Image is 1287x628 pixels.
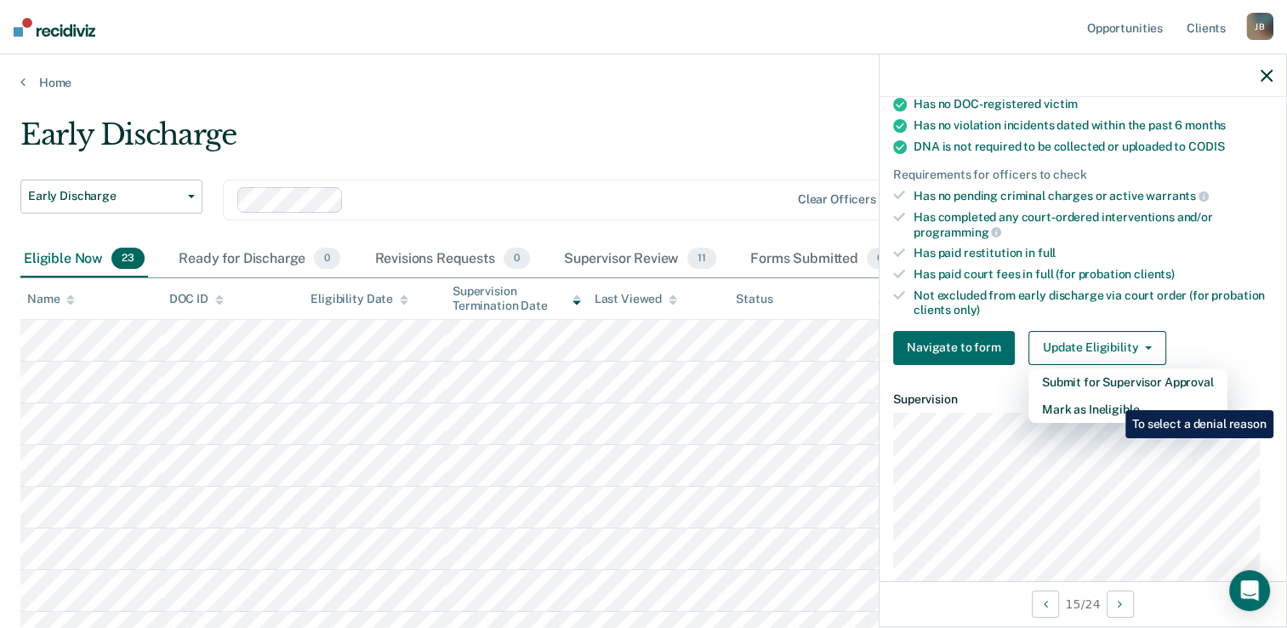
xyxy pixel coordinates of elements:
div: Last Viewed [595,292,677,306]
div: DOC ID [169,292,224,306]
button: Navigate to form [893,331,1015,365]
div: Eligible Now [20,241,148,278]
div: Has completed any court-ordered interventions and/or [914,210,1273,239]
div: Name [27,292,75,306]
span: victim [1044,97,1078,111]
button: Submit for Supervisor Approval [1028,368,1227,396]
span: months [1185,118,1226,132]
div: Open Intercom Messenger [1229,570,1270,611]
span: CODIS [1188,140,1224,153]
div: Requirements for officers to check [893,168,1273,182]
div: Has no violation incidents dated within the past 6 [914,118,1273,133]
span: clients) [1134,267,1175,281]
span: full [1038,246,1056,260]
div: Supervision Termination Date [453,284,581,313]
div: 15 / 24 [880,581,1286,626]
a: Home [20,75,1267,90]
span: 23 [111,248,145,270]
div: Status [736,292,772,306]
div: Assigned to [878,292,958,306]
div: Revisions Requests [371,241,532,278]
div: DNA is not required to be collected or uploaded to [914,140,1273,154]
div: Ready for Discharge [175,241,344,278]
button: Mark as Ineligible [1028,396,1227,423]
div: Has paid restitution in [914,246,1273,260]
dt: Supervision [893,392,1273,407]
div: Clear officers [798,192,876,207]
div: Supervisor Review [561,241,720,278]
div: Early Discharge [20,117,986,166]
span: 0 [504,248,530,270]
span: 0 [314,248,340,270]
span: 0 [867,248,893,270]
div: Not excluded from early discharge via court order (for probation clients [914,288,1273,317]
div: Has paid court fees in full (for probation [914,267,1273,282]
div: Forms Submitted [747,241,897,278]
img: Recidiviz [14,18,95,37]
button: Update Eligibility [1028,331,1166,365]
button: Previous Opportunity [1032,591,1059,618]
span: Early Discharge [28,189,181,203]
div: J B [1246,13,1273,40]
div: Has no pending criminal charges or active [914,188,1273,203]
span: only) [954,303,980,317]
span: warrants [1146,189,1209,203]
span: programming [914,226,1001,239]
a: Navigate to form link [893,331,1022,365]
div: Eligibility Date [310,292,408,306]
div: Has no DOC-registered [914,97,1273,111]
span: 11 [687,248,716,270]
button: Next Opportunity [1107,591,1134,618]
